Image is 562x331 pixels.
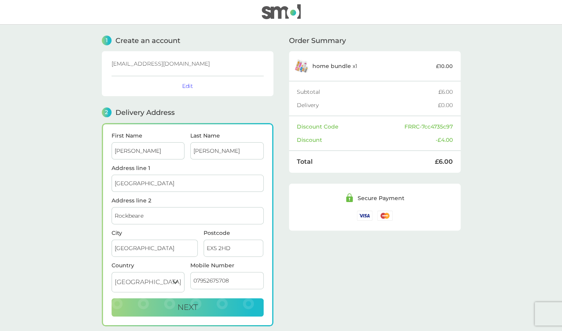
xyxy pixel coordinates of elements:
[177,302,198,312] span: Next
[435,159,453,165] div: £6.00
[297,102,438,108] div: Delivery
[312,63,357,69] p: x 1
[436,62,453,70] p: £10.00
[182,82,193,89] button: Edit
[297,159,435,165] div: Total
[112,230,198,236] label: City
[112,263,185,268] div: Country
[112,60,210,67] span: [EMAIL_ADDRESS][DOMAIN_NAME]
[112,165,264,171] label: Address line 1
[312,63,351,70] span: home bundle
[115,37,180,44] span: Create an account
[377,211,393,220] img: /assets/icons/cards/mastercard.svg
[112,298,264,317] button: Next
[190,263,264,268] label: Mobile Number
[358,195,404,201] div: Secure Payment
[115,109,175,116] span: Delivery Address
[297,137,436,143] div: Discount
[357,211,372,220] img: /assets/icons/cards/visa.svg
[112,133,185,138] label: First Name
[297,124,404,129] div: Discount Code
[190,133,264,138] label: Last Name
[204,230,264,236] label: Postcode
[297,89,438,95] div: Subtotal
[404,124,453,129] div: FRRC-7cc4735c97
[438,89,453,95] div: £6.00
[102,107,112,117] span: 2
[438,102,453,108] div: £0.00
[102,36,112,45] span: 1
[436,137,453,143] div: -£4.00
[112,198,264,203] label: Address line 2
[262,4,301,19] img: smol
[289,37,346,44] span: Order Summary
